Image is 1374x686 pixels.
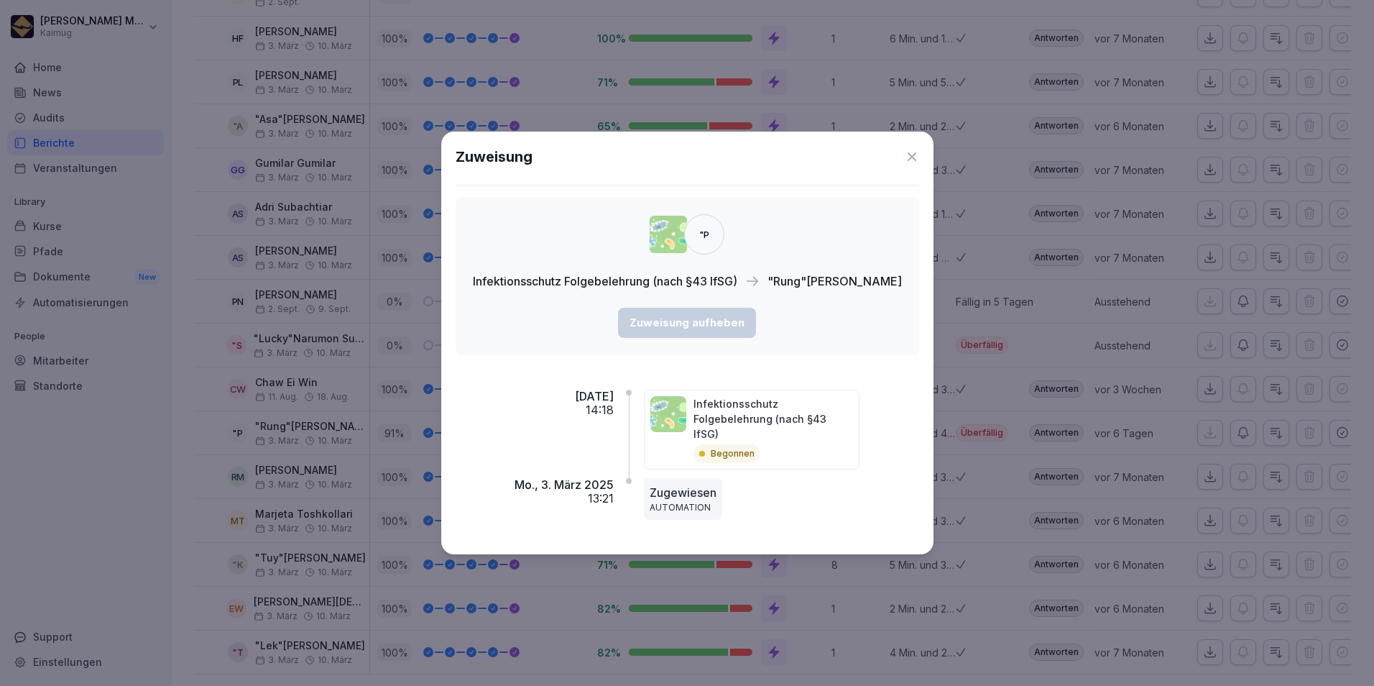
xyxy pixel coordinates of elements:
div: Zuweisung aufheben [630,315,744,331]
img: tgff07aey9ahi6f4hltuk21p.png [650,396,686,432]
img: tgff07aey9ahi6f4hltuk21p.png [650,216,687,253]
p: "Rung"[PERSON_NAME] [767,273,902,290]
p: Zugewiesen [650,484,716,501]
button: Zuweisung aufheben [618,308,756,338]
p: 14:18 [586,403,614,417]
p: AUTOMATION [650,501,716,514]
p: [DATE] [575,390,614,403]
p: Begonnen [711,447,755,460]
h1: Zuweisung [456,146,532,168]
p: Mo., 3. März 2025 [515,478,614,492]
p: Infektionsschutz Folgebelehrung (nach §43 IfSG) [473,273,737,290]
p: 13:21 [588,492,614,506]
div: "P [684,214,724,255]
p: Infektionsschutz Folgebelehrung (nach §43 IfSG) [693,396,853,442]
